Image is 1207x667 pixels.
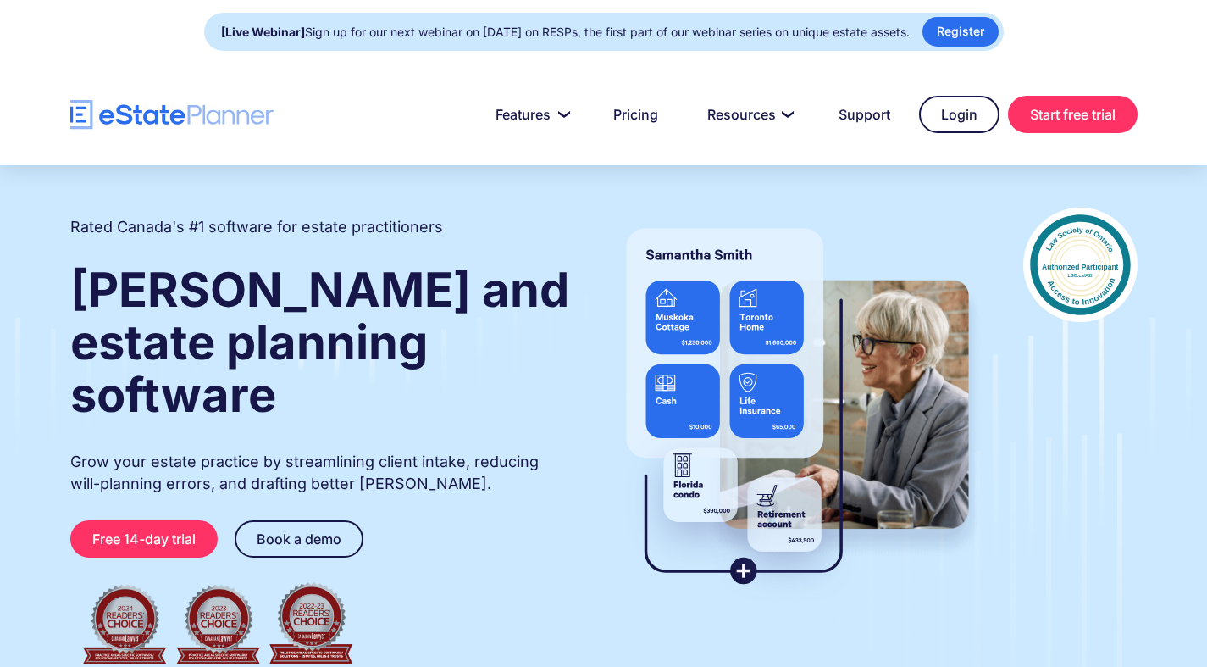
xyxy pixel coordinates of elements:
[235,520,363,558] a: Book a demo
[606,208,989,606] img: estate planner showing wills to their clients, using eState Planner, a leading estate planning so...
[221,20,910,44] div: Sign up for our next webinar on [DATE] on RESPs, the first part of our webinar series on unique e...
[221,25,305,39] strong: [Live Webinar]
[1008,96,1138,133] a: Start free trial
[70,451,572,495] p: Grow your estate practice by streamlining client intake, reducing will-planning errors, and draft...
[593,97,678,131] a: Pricing
[687,97,810,131] a: Resources
[922,17,999,47] a: Register
[70,520,218,558] a: Free 14-day trial
[818,97,911,131] a: Support
[70,216,443,238] h2: Rated Canada's #1 software for estate practitioners
[475,97,584,131] a: Features
[70,100,274,130] a: home
[919,96,999,133] a: Login
[70,261,569,424] strong: [PERSON_NAME] and estate planning software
